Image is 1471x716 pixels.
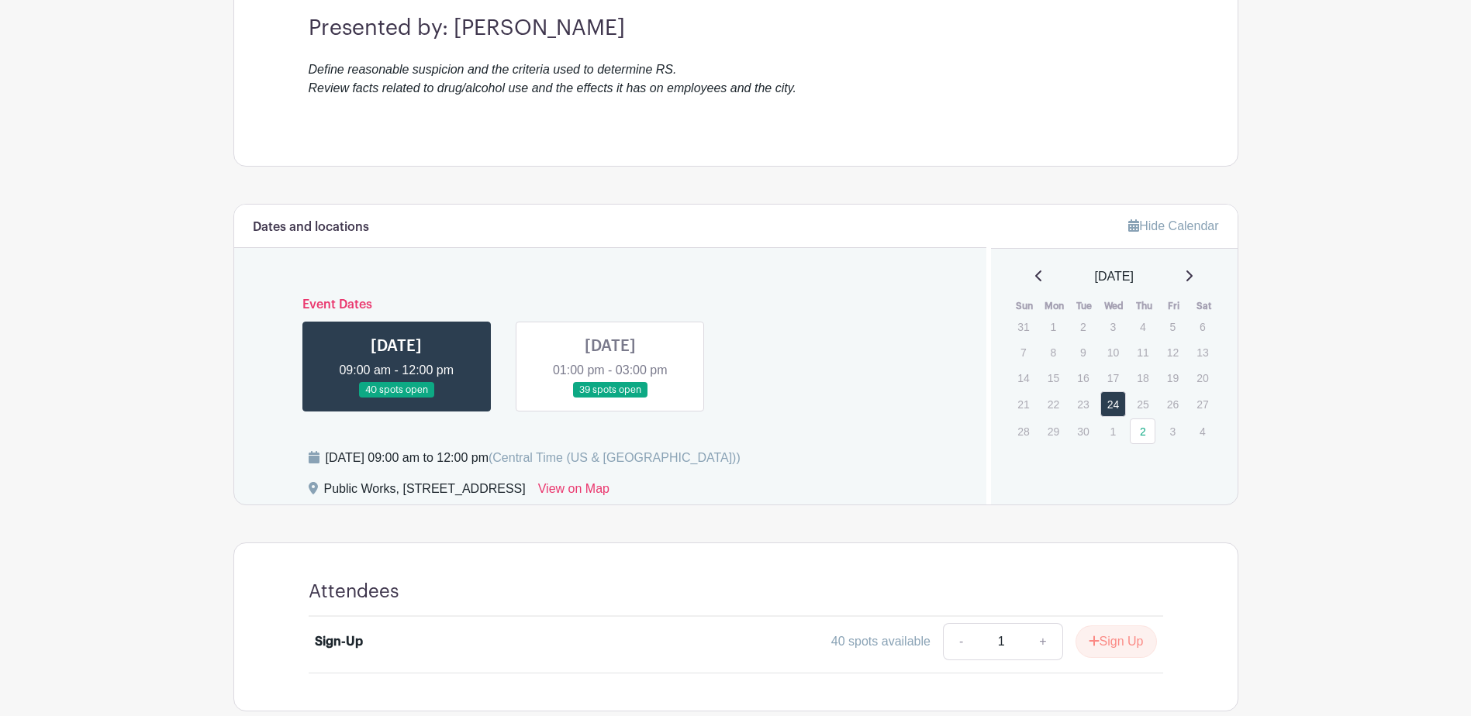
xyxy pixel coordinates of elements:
[1130,366,1155,390] p: 18
[1130,315,1155,339] p: 4
[1100,340,1126,364] p: 10
[831,632,931,651] div: 40 spots available
[1010,340,1036,364] p: 7
[1010,315,1036,339] p: 31
[1100,366,1126,390] p: 17
[1070,340,1096,364] p: 9
[1040,298,1070,314] th: Mon
[1190,366,1215,390] p: 20
[1076,625,1157,658] button: Sign Up
[1160,366,1186,390] p: 19
[538,480,609,504] a: View on Map
[1190,419,1215,443] p: 4
[1095,267,1134,286] span: [DATE]
[1070,392,1096,416] p: 23
[290,298,931,312] h6: Event Dates
[1069,298,1100,314] th: Tue
[1010,366,1036,390] p: 14
[1041,340,1066,364] p: 8
[1129,298,1159,314] th: Thu
[309,580,399,603] h4: Attendees
[1100,298,1130,314] th: Wed
[324,480,526,504] div: Public Works, [STREET_ADDRESS]
[1041,315,1066,339] p: 1
[326,449,741,467] div: [DATE] 09:00 am to 12:00 pm
[1041,419,1066,443] p: 29
[1041,366,1066,390] p: 15
[315,632,363,651] div: Sign-Up
[1070,419,1096,443] p: 30
[309,15,1163,42] h3: Presented by: [PERSON_NAME]
[1190,315,1215,339] p: 6
[943,623,979,660] a: -
[489,451,741,464] span: (Central Time (US & [GEOGRAPHIC_DATA]))
[1100,315,1126,339] p: 3
[1041,392,1066,416] p: 22
[1160,419,1186,443] p: 3
[1160,340,1186,364] p: 12
[1190,340,1215,364] p: 13
[1130,418,1155,444] a: 2
[1010,298,1040,314] th: Sun
[253,220,369,235] h6: Dates and locations
[1070,315,1096,339] p: 2
[1010,419,1036,443] p: 28
[1160,315,1186,339] p: 5
[1130,340,1155,364] p: 11
[309,63,796,95] em: Define reasonable suspicion and the criteria used to determine RS. Review facts related to drug/a...
[1100,391,1126,417] a: 24
[1130,392,1155,416] p: 25
[1024,623,1062,660] a: +
[1189,298,1219,314] th: Sat
[1010,392,1036,416] p: 21
[1190,392,1215,416] p: 27
[1100,419,1126,443] p: 1
[1160,392,1186,416] p: 26
[1070,366,1096,390] p: 16
[1159,298,1190,314] th: Fri
[1128,219,1218,232] a: Hide Calendar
